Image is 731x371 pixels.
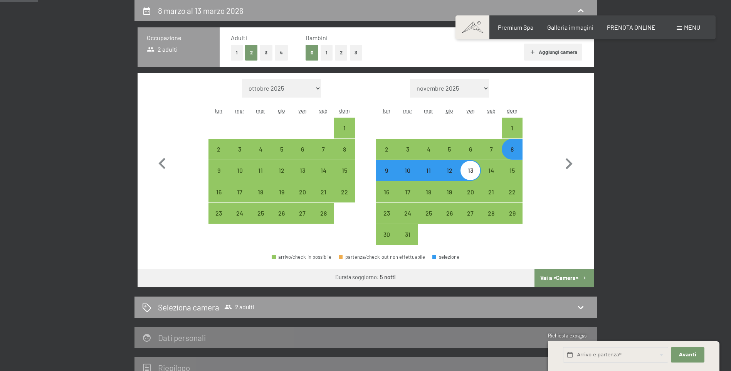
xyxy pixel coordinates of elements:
[460,210,480,229] div: 27
[209,146,229,165] div: 2
[397,139,418,160] div: arrivo/check-in possibile
[313,139,334,160] div: Sat Feb 07 2026
[460,203,481,224] div: arrivo/check-in possibile
[251,146,270,165] div: 4
[339,255,425,260] div: partenza/check-out non effettuabile
[460,181,481,202] div: arrivo/check-in possibile
[502,210,522,229] div: 29
[292,160,313,181] div: arrivo/check-in possibile
[271,203,292,224] div: arrivo/check-in possibile
[271,160,292,181] div: arrivo/check-in possibile
[439,181,460,202] div: Thu Mar 19 2026
[314,146,333,165] div: 7
[260,45,273,61] button: 3
[440,146,459,165] div: 5
[482,210,501,229] div: 28
[313,203,334,224] div: arrivo/check-in possibile
[271,160,292,181] div: Thu Feb 12 2026
[439,139,460,160] div: arrivo/check-in possibile
[439,203,460,224] div: Thu Mar 26 2026
[481,181,502,202] div: Sat Mar 21 2026
[376,203,397,224] div: Mon Mar 23 2026
[313,160,334,181] div: arrivo/check-in possibile
[229,160,250,181] div: Tue Feb 10 2026
[398,167,417,187] div: 10
[534,269,593,287] button: Vai a «Camera»
[334,167,354,187] div: 15
[502,181,523,202] div: arrivo/check-in possibile
[292,139,313,160] div: arrivo/check-in possibile
[397,181,418,202] div: Tue Mar 17 2026
[376,203,397,224] div: arrivo/check-in possibile
[548,332,586,339] span: Richiesta express
[229,203,250,224] div: arrivo/check-in possibile
[671,347,704,363] button: Avanti
[507,107,518,114] abbr: domenica
[272,146,291,165] div: 5
[524,44,582,61] button: Aggiungi camera
[250,181,271,202] div: Wed Feb 18 2026
[502,125,522,144] div: 1
[229,139,250,160] div: arrivo/check-in possibile
[208,181,229,202] div: Mon Feb 16 2026
[293,167,312,187] div: 13
[209,167,229,187] div: 9
[502,167,522,187] div: 15
[250,181,271,202] div: arrivo/check-in possibile
[271,181,292,202] div: Thu Feb 19 2026
[482,167,501,187] div: 14
[250,139,271,160] div: Wed Feb 04 2026
[271,203,292,224] div: Thu Feb 26 2026
[230,210,249,229] div: 24
[424,107,433,114] abbr: mercoledì
[398,210,417,229] div: 24
[466,107,475,114] abbr: venerdì
[306,34,328,41] span: Bambini
[460,203,481,224] div: Fri Mar 27 2026
[334,146,354,165] div: 8
[418,181,439,202] div: arrivo/check-in possibile
[334,189,354,208] div: 22
[376,139,397,160] div: Mon Mar 02 2026
[319,107,328,114] abbr: sabato
[607,24,655,31] span: PRENOTA ONLINE
[339,107,350,114] abbr: domenica
[498,24,533,31] a: Premium Spa
[398,146,417,165] div: 3
[419,167,438,187] div: 11
[292,160,313,181] div: Fri Feb 13 2026
[158,302,219,313] h2: Seleziona camera
[208,160,229,181] div: Mon Feb 09 2026
[460,139,481,160] div: arrivo/check-in possibile
[502,118,523,138] div: arrivo/check-in possibile
[231,45,243,61] button: 1
[293,146,312,165] div: 6
[481,139,502,160] div: arrivo/check-in possibile
[314,210,333,229] div: 28
[292,139,313,160] div: Fri Feb 06 2026
[558,79,580,245] button: Mese successivo
[229,160,250,181] div: arrivo/check-in possibile
[397,224,418,245] div: Tue Mar 31 2026
[397,160,418,181] div: Tue Mar 10 2026
[684,24,700,31] span: Menu
[313,139,334,160] div: arrivo/check-in possibile
[418,203,439,224] div: Wed Mar 25 2026
[334,181,355,202] div: Sun Feb 22 2026
[209,210,229,229] div: 23
[230,146,249,165] div: 3
[418,160,439,181] div: Wed Mar 11 2026
[215,107,222,114] abbr: lunedì
[679,351,696,358] span: Avanti
[460,189,480,208] div: 20
[272,189,291,208] div: 19
[350,45,363,61] button: 3
[439,160,460,181] div: Thu Mar 12 2026
[397,203,418,224] div: Tue Mar 24 2026
[335,273,396,281] div: Durata soggiorno:
[439,203,460,224] div: arrivo/check-in possibile
[272,167,291,187] div: 12
[439,181,460,202] div: arrivo/check-in possibile
[251,210,270,229] div: 25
